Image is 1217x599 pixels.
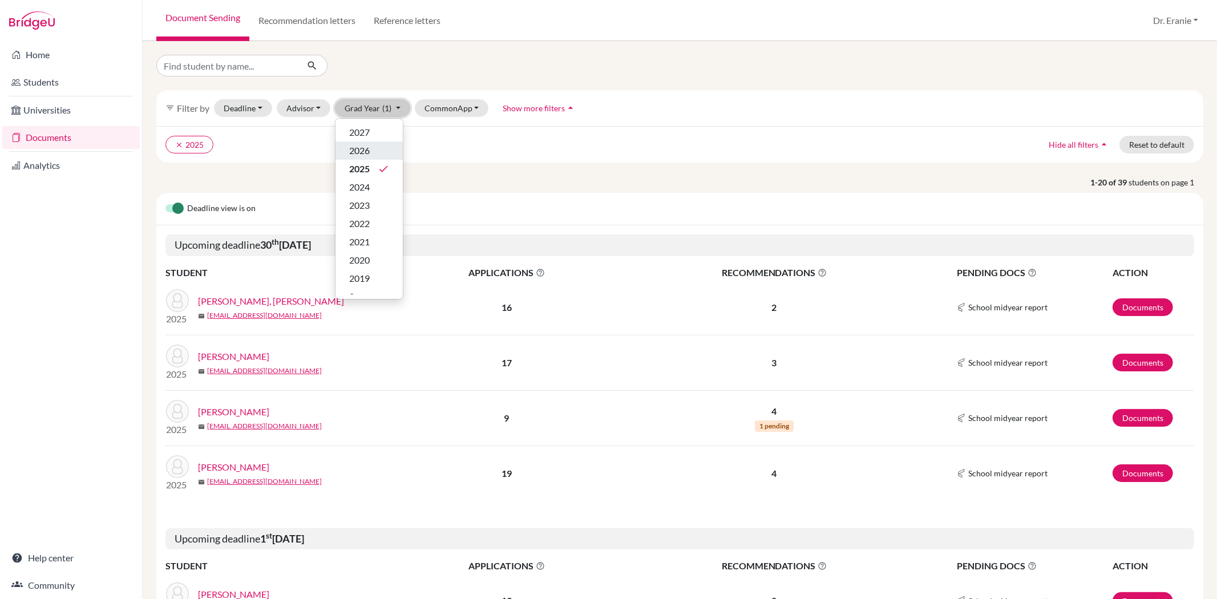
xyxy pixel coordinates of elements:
span: 0 [349,290,354,303]
span: mail [198,313,205,319]
span: 2020 [349,253,370,267]
p: 2025 [166,423,189,436]
div: Grad Year(1) [335,118,403,299]
h5: Upcoming deadline [165,234,1194,256]
span: School midyear report [968,301,1048,313]
span: 2026 [349,144,370,157]
b: 30 [DATE] [260,238,311,251]
a: [EMAIL_ADDRESS][DOMAIN_NAME] [207,366,322,376]
b: 9 [504,412,509,423]
a: Home [2,43,140,66]
span: 2027 [349,126,370,139]
a: [PERSON_NAME] [198,460,269,474]
span: mail [198,479,205,485]
a: Documents [1113,409,1173,427]
button: Dr. Eranie [1148,10,1203,31]
span: Filter by [177,103,209,114]
button: 2022 [335,214,403,233]
b: 17 [502,357,512,368]
button: 2019 [335,269,403,288]
a: [PERSON_NAME] [198,405,269,419]
sup: st [266,531,272,540]
span: 2022 [349,217,370,230]
button: 2024 [335,178,403,196]
p: 2025 [166,312,189,326]
button: Deadline [214,99,272,117]
span: 2023 [349,199,370,212]
span: 2019 [349,272,370,285]
span: Hide all filters [1049,140,1098,149]
sup: th [272,237,279,246]
th: STUDENT [165,265,394,280]
img: LIN, LECHI AMY [166,400,189,423]
button: clear2025 [165,136,213,153]
a: Documents [2,126,140,149]
a: Community [2,574,140,597]
button: Hide all filtersarrow_drop_up [1039,136,1119,153]
a: Documents [1113,298,1173,316]
a: [EMAIL_ADDRESS][DOMAIN_NAME] [207,421,322,431]
a: [EMAIL_ADDRESS][DOMAIN_NAME] [207,476,322,487]
button: Show more filtersarrow_drop_up [493,99,586,117]
a: Analytics [2,154,140,177]
a: [PERSON_NAME] [198,350,269,363]
i: clear [175,141,183,149]
h5: Upcoming deadline [165,528,1194,550]
button: Grad Year(1) [335,99,410,117]
span: mail [198,368,205,375]
p: 2025 [166,367,189,381]
img: Common App logo [957,358,966,367]
button: 2026 [335,141,403,160]
button: 2025done [335,160,403,178]
span: PENDING DOCS [957,266,1111,280]
img: Common App logo [957,303,966,312]
img: Common App logo [957,414,966,423]
p: 2025 [166,478,189,492]
p: 3 [620,356,929,370]
span: APPLICATIONS [394,559,618,573]
i: arrow_drop_up [1098,139,1110,150]
a: Students [2,71,140,94]
p: 2 [620,301,929,314]
i: arrow_drop_up [565,102,576,114]
span: Show more filters [503,103,565,113]
button: Advisor [277,99,331,117]
b: 19 [502,468,512,479]
i: done [378,163,389,175]
button: CommonApp [415,99,489,117]
button: 2021 [335,233,403,251]
span: Deadline view is on [187,202,256,216]
button: 2023 [335,196,403,214]
a: Help center [2,547,140,569]
a: Documents [1113,354,1173,371]
span: mail [198,423,205,430]
b: 16 [502,302,512,313]
button: Reset to default [1119,136,1194,153]
img: Bridge-U [9,11,55,30]
a: [EMAIL_ADDRESS][DOMAIN_NAME] [207,310,322,321]
img: LIN, JOANNA [166,345,189,367]
span: 2024 [349,180,370,194]
span: 2021 [349,235,370,249]
span: RECOMMENDATIONS [620,266,929,280]
a: Documents [1113,464,1173,482]
a: [PERSON_NAME], [PERSON_NAME] [198,294,344,308]
span: School midyear report [968,412,1048,424]
th: ACTION [1112,558,1194,573]
img: CHIANG, YUANCHIAO ALAN [166,289,189,312]
strong: 1-20 of 39 [1090,176,1129,188]
span: (1) [382,103,391,113]
input: Find student by name... [156,55,298,76]
span: School midyear report [968,467,1048,479]
span: RECOMMENDATIONS [620,559,929,573]
span: PENDING DOCS [957,559,1111,573]
span: School midyear report [968,357,1048,369]
p: 4 [620,467,929,480]
span: 1 pending [755,420,794,432]
a: Universities [2,99,140,122]
span: APPLICATIONS [394,266,618,280]
p: 4 [620,404,929,418]
button: 2020 [335,251,403,269]
img: Common App logo [957,469,966,478]
button: 0 [335,288,403,306]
